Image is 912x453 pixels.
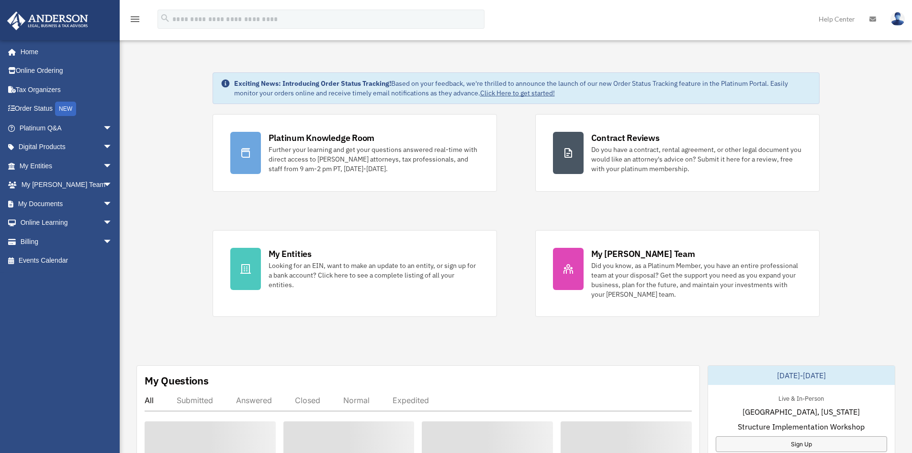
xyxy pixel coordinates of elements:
[236,395,272,405] div: Answered
[591,248,695,260] div: My [PERSON_NAME] Team
[591,145,802,174] div: Do you have a contract, rental agreement, or other legal document you would like an attorney's ad...
[7,175,127,195] a: My [PERSON_NAME] Teamarrow_drop_down
[213,230,497,317] a: My Entities Looking for an EIN, want to make an update to an entity, or sign up for a bank accoun...
[7,156,127,175] a: My Entitiesarrow_drop_down
[7,232,127,251] a: Billingarrow_drop_down
[269,261,479,290] div: Looking for an EIN, want to make an update to an entity, or sign up for a bank account? Click her...
[129,17,141,25] a: menu
[7,42,122,61] a: Home
[234,79,811,98] div: Based on your feedback, we're thrilled to announce the launch of our new Order Status Tracking fe...
[7,61,127,81] a: Online Ordering
[7,213,127,232] a: Online Learningarrow_drop_down
[7,194,127,213] a: My Documentsarrow_drop_down
[7,118,127,138] a: Platinum Q&Aarrow_drop_down
[269,132,375,144] div: Platinum Knowledge Room
[234,79,391,88] strong: Exciting News: Introducing Order Status Tracking!
[177,395,213,405] div: Submitted
[716,436,887,452] a: Sign Up
[743,406,860,418] span: [GEOGRAPHIC_DATA], [US_STATE]
[295,395,320,405] div: Closed
[269,248,312,260] div: My Entities
[890,12,905,26] img: User Pic
[55,102,76,116] div: NEW
[343,395,370,405] div: Normal
[591,132,660,144] div: Contract Reviews
[771,393,832,403] div: Live & In-Person
[7,251,127,270] a: Events Calendar
[7,138,127,157] a: Digital Productsarrow_drop_down
[103,194,122,214] span: arrow_drop_down
[4,12,91,30] img: Anderson Advisors Platinum Portal
[738,421,865,432] span: Structure Implementation Workshop
[103,232,122,252] span: arrow_drop_down
[7,99,127,119] a: Order StatusNEW
[103,213,122,233] span: arrow_drop_down
[480,89,555,97] a: Click Here to get started!
[535,114,820,192] a: Contract Reviews Do you have a contract, rental agreement, or other legal document you would like...
[269,145,479,174] div: Further your learning and get your questions answered real-time with direct access to [PERSON_NAM...
[129,13,141,25] i: menu
[103,118,122,138] span: arrow_drop_down
[145,373,209,388] div: My Questions
[103,138,122,157] span: arrow_drop_down
[708,366,895,385] div: [DATE]-[DATE]
[103,175,122,195] span: arrow_drop_down
[103,156,122,176] span: arrow_drop_down
[535,230,820,317] a: My [PERSON_NAME] Team Did you know, as a Platinum Member, you have an entire professional team at...
[145,395,154,405] div: All
[160,13,170,23] i: search
[213,114,497,192] a: Platinum Knowledge Room Further your learning and get your questions answered real-time with dire...
[591,261,802,299] div: Did you know, as a Platinum Member, you have an entire professional team at your disposal? Get th...
[393,395,429,405] div: Expedited
[7,80,127,99] a: Tax Organizers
